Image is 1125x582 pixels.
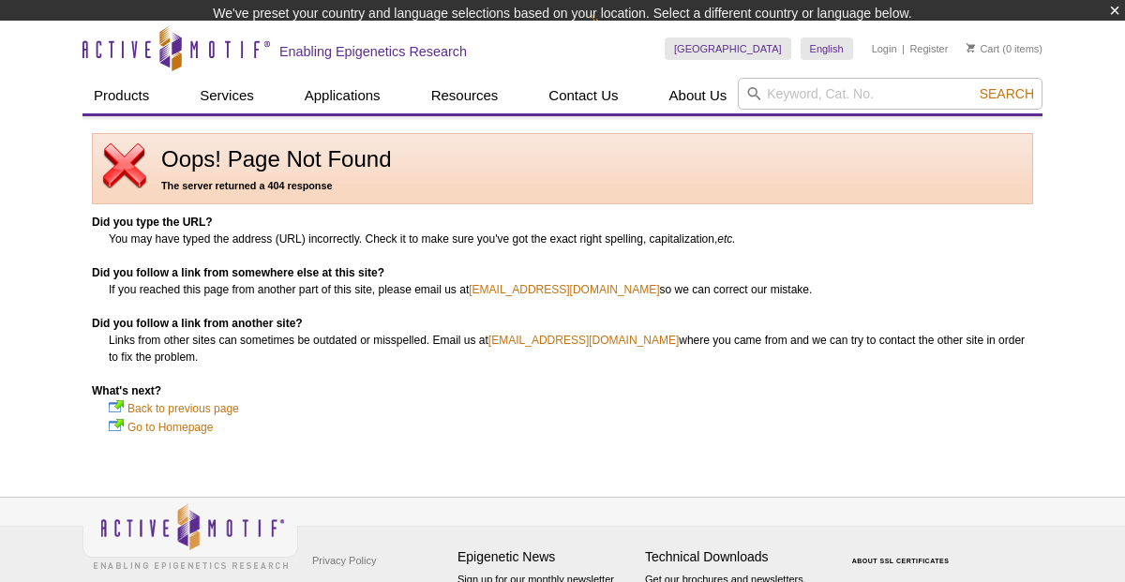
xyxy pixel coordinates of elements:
a: Login [872,42,897,55]
em: etc. [717,232,735,246]
h4: Technical Downloads [645,549,823,565]
dt: Did you follow a link from somewhere else at this site? [92,264,1033,281]
a: Back to previous page [127,399,239,418]
a: Contact Us [537,78,629,113]
h5: The server returned a 404 response [102,177,1023,194]
a: Resources [420,78,510,113]
a: Cart [967,42,999,55]
img: page not found [102,143,147,188]
a: [EMAIL_ADDRESS][DOMAIN_NAME] [488,332,679,349]
a: Products [82,78,160,113]
a: About Us [658,78,739,113]
span: Search [980,86,1034,101]
dt: What's next? [92,382,1033,399]
img: Your Cart [967,43,975,52]
dd: Links from other sites can sometimes be outdated or misspelled. Email us at where you came from a... [109,332,1033,366]
h2: Enabling Epigenetics Research [279,43,467,60]
img: Active Motif, [82,498,298,574]
a: Go to Homepage [127,418,213,437]
li: | [902,37,905,60]
li: (0 items) [967,37,1042,60]
dd: You may have typed the address (URL) incorrectly. Check it to make sure you've got the exact righ... [109,231,1033,247]
h4: Epigenetic News [457,549,636,565]
a: [GEOGRAPHIC_DATA] [665,37,791,60]
a: Privacy Policy [307,546,381,575]
a: Applications [293,78,392,113]
a: ABOUT SSL CERTIFICATES [852,558,950,564]
dd: If you reached this page from another part of this site, please email us at so we can correct our... [109,281,1033,298]
dt: Did you type the URL? [92,214,1033,231]
a: Services [188,78,265,113]
img: Change Here [592,14,641,58]
a: Register [909,42,948,55]
a: English [801,37,853,60]
button: Search [974,85,1040,102]
table: Click to Verify - This site chose Symantec SSL for secure e-commerce and confidential communicati... [832,530,973,572]
dt: Did you follow a link from another site? [92,315,1033,332]
h1: Oops! Page Not Found [102,147,1023,172]
input: Keyword, Cat. No. [738,78,1042,110]
a: [EMAIL_ADDRESS][DOMAIN_NAME] [469,281,659,298]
